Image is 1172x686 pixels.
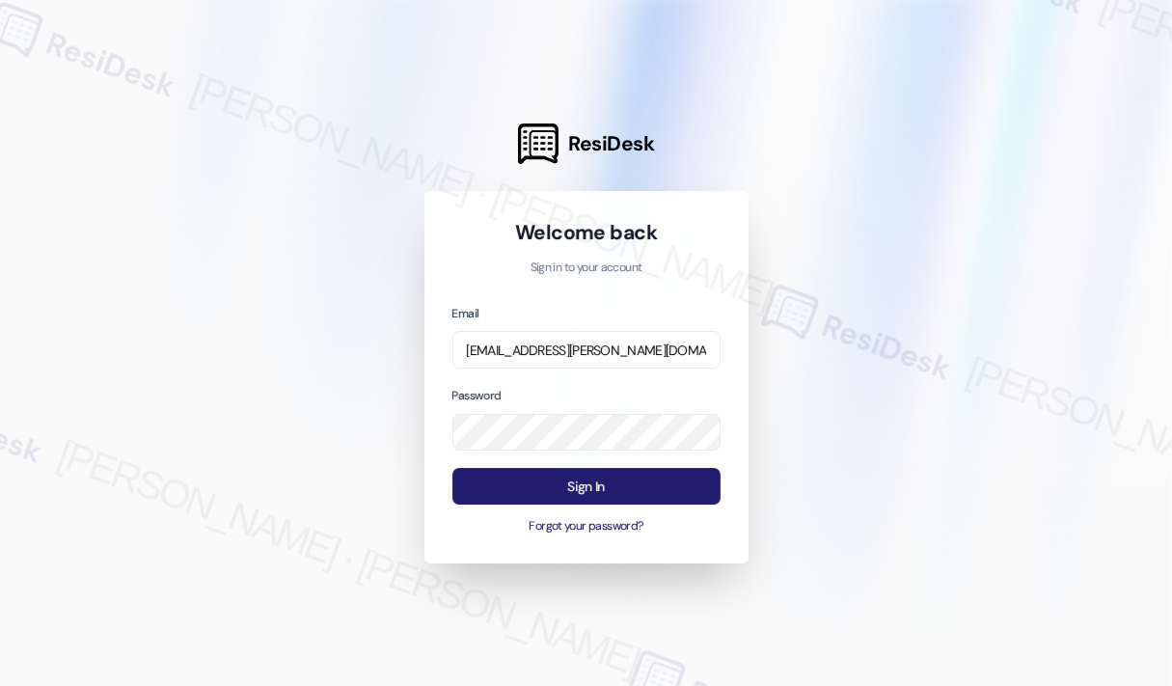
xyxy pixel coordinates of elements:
span: ResiDesk [568,130,654,157]
label: Password [452,388,502,403]
input: name@example.com [452,331,721,369]
button: Sign In [452,468,721,506]
button: Forgot your password? [452,518,721,535]
label: Email [452,306,479,321]
h1: Welcome back [452,219,721,246]
img: ResiDesk Logo [518,123,559,164]
p: Sign in to your account [452,260,721,277]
